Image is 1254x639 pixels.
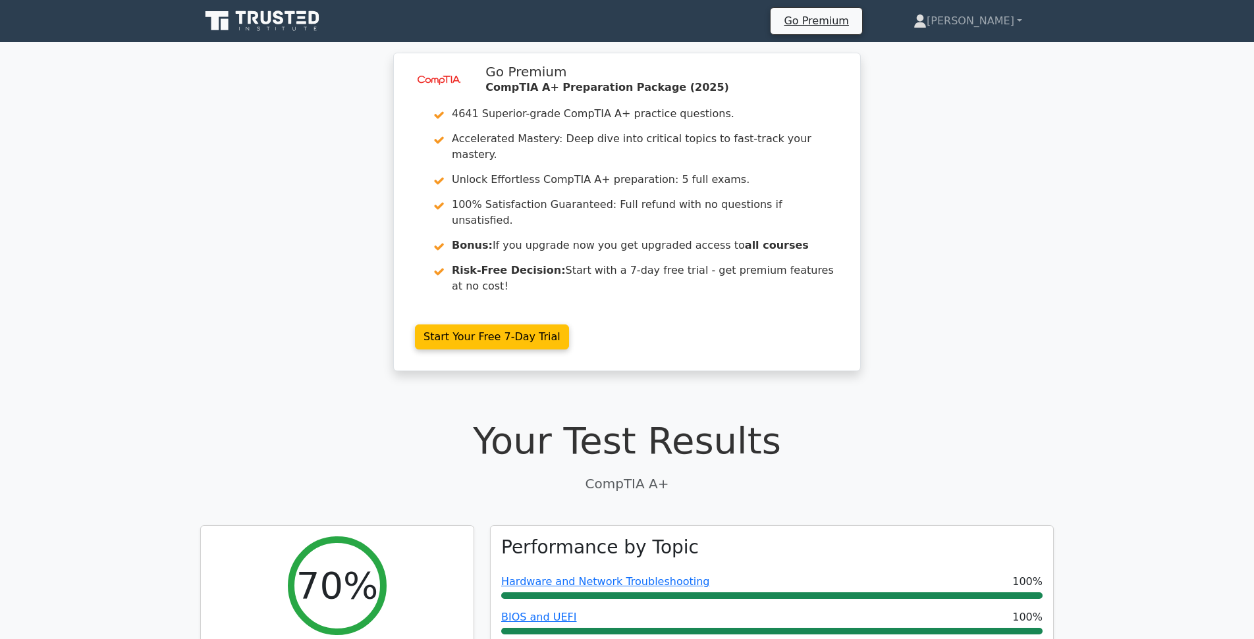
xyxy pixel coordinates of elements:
h3: Performance by Topic [501,536,699,559]
h2: 70% [296,563,378,607]
a: Start Your Free 7-Day Trial [415,324,569,349]
a: Hardware and Network Troubleshooting [501,575,710,588]
p: CompTIA A+ [200,474,1054,494]
a: [PERSON_NAME] [882,8,1054,34]
a: BIOS and UEFI [501,611,576,623]
span: 100% [1012,609,1043,625]
span: 100% [1012,574,1043,590]
h1: Your Test Results [200,419,1054,463]
a: Go Premium [776,12,856,30]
